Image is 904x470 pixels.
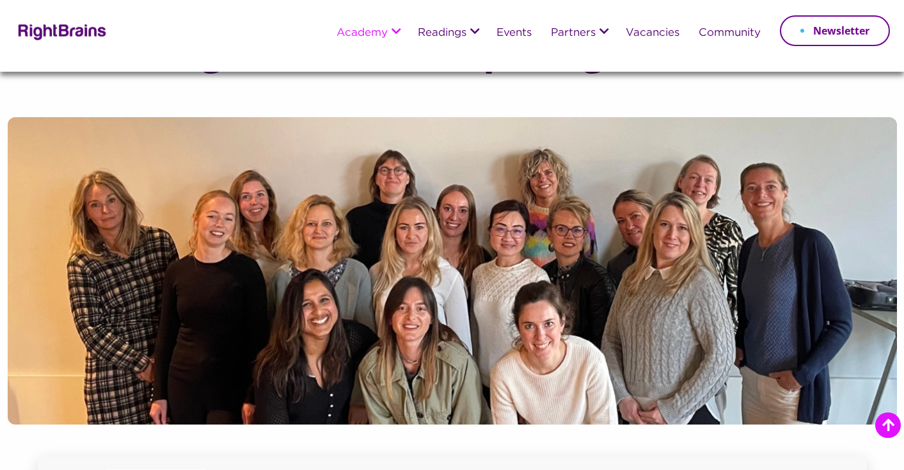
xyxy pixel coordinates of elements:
a: Readings [418,28,466,39]
a: Vacancies [626,28,679,39]
a: Events [496,28,532,39]
img: Rightbrains [14,22,107,40]
a: Newsletter [780,15,890,46]
a: Partners [551,28,596,39]
a: Academy [337,28,388,39]
a: Community [699,28,761,39]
